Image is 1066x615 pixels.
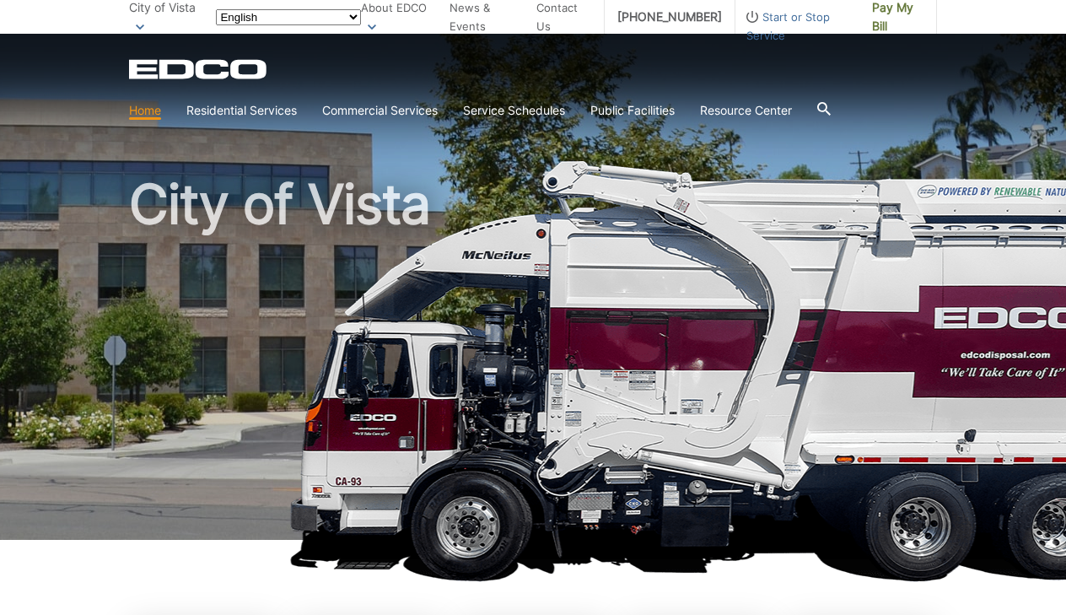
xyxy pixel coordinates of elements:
a: Residential Services [186,101,297,120]
h1: City of Vista [129,177,937,548]
a: Public Facilities [590,101,675,120]
a: Commercial Services [322,101,438,120]
a: Service Schedules [463,101,565,120]
a: EDCD logo. Return to the homepage. [129,59,269,79]
a: Home [129,101,161,120]
select: Select a language [216,9,361,25]
a: Resource Center [700,101,792,120]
